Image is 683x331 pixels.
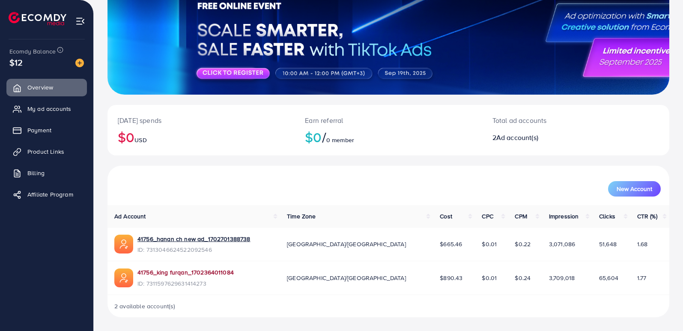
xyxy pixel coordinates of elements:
span: Affiliate Program [27,190,73,199]
span: CPC [482,212,493,221]
a: Payment [6,122,87,139]
button: New Account [608,181,661,197]
a: Product Links [6,143,87,160]
span: $0.01 [482,240,497,248]
span: $0.22 [515,240,531,248]
img: image [75,59,84,67]
span: CTR (%) [637,212,657,221]
p: [DATE] spends [118,115,284,125]
span: Impression [549,212,579,221]
img: ic-ads-acc.e4c84228.svg [114,268,133,287]
a: My ad accounts [6,100,87,117]
p: Earn referral [305,115,471,125]
span: New Account [617,186,652,192]
a: 41756_hanan ch new ad_1702701388738 [137,235,251,243]
img: ic-ads-acc.e4c84228.svg [114,235,133,253]
a: Affiliate Program [6,186,87,203]
h2: $0 [305,129,471,145]
span: $665.46 [440,240,462,248]
iframe: Chat [647,292,677,325]
span: 65,604 [599,274,618,282]
span: Time Zone [287,212,316,221]
span: CPM [515,212,527,221]
span: Ad account(s) [496,133,538,142]
img: logo [9,12,66,25]
span: / [322,127,326,147]
span: Clicks [599,212,615,221]
span: $0.24 [515,274,531,282]
span: 3,709,018 [549,274,575,282]
span: $12 [9,56,23,69]
span: 1.77 [637,274,647,282]
span: $0.01 [482,274,497,282]
span: Payment [27,126,51,134]
span: 0 member [326,136,354,144]
span: Cost [440,212,452,221]
span: [GEOGRAPHIC_DATA]/[GEOGRAPHIC_DATA] [287,240,406,248]
span: $890.43 [440,274,462,282]
span: 1.68 [637,240,648,248]
span: Product Links [27,147,64,156]
span: Overview [27,83,53,92]
span: 51,648 [599,240,617,248]
span: 2 available account(s) [114,302,176,310]
span: Ecomdy Balance [9,47,56,56]
a: Overview [6,79,87,96]
span: [GEOGRAPHIC_DATA]/[GEOGRAPHIC_DATA] [287,274,406,282]
img: menu [75,16,85,26]
h2: 2 [492,134,612,142]
h2: $0 [118,129,284,145]
p: Total ad accounts [492,115,612,125]
span: ID: 7313046624522092546 [137,245,251,254]
span: Billing [27,169,45,177]
span: USD [134,136,146,144]
span: ID: 7311597629631414273 [137,279,234,288]
span: Ad Account [114,212,146,221]
span: My ad accounts [27,104,71,113]
a: Billing [6,164,87,182]
a: 41756_king furqan_1702364011084 [137,268,234,277]
span: 3,071,086 [549,240,575,248]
